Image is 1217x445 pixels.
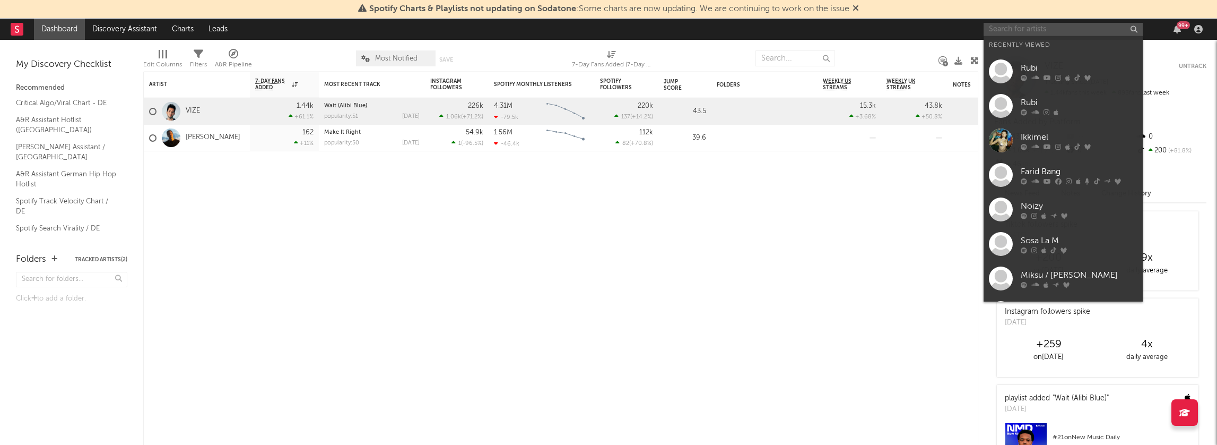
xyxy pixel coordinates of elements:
[451,140,483,147] div: ( )
[925,102,942,109] div: 43.8k
[85,19,164,40] a: Discovery Assistant
[1021,166,1137,178] div: Farid Bang
[16,253,46,266] div: Folders
[542,125,589,151] svg: Chart title
[446,114,461,120] span: 1.06k
[1021,131,1137,144] div: Ikkimel
[1021,269,1137,282] div: Miksu / [PERSON_NAME]
[953,82,1059,88] div: Notes
[614,113,653,120] div: ( )
[664,105,706,118] div: 43.5
[186,107,200,116] a: VIZE
[324,114,358,119] div: popularity: 51
[439,113,483,120] div: ( )
[16,114,117,136] a: A&R Assistant Hotlist ([GEOGRAPHIC_DATA])
[755,50,835,66] input: Search...
[600,78,637,91] div: Spotify Followers
[1177,21,1190,29] div: 99 +
[1173,25,1181,33] button: 99+
[860,102,876,109] div: 15.3k
[823,78,860,91] span: Weekly US Streams
[1098,338,1196,351] div: 4 x
[369,5,849,13] span: : Some charts are now updating. We are continuing to work on the issue
[16,82,127,95] div: Recommended
[984,261,1143,296] a: Miksu / [PERSON_NAME]
[916,113,942,120] div: +50.8 %
[324,103,420,109] div: Wait (Alibi Blue)
[215,58,252,71] div: A&R Pipeline
[468,102,483,109] div: 226k
[439,57,453,63] button: Save
[201,19,235,40] a: Leads
[494,102,512,109] div: 4.31M
[1021,235,1137,247] div: Sosa La M
[1167,148,1192,154] span: +81.8 %
[75,257,127,262] button: Tracked Artists(2)
[16,272,127,287] input: Search for folders...
[542,98,589,125] svg: Chart title
[1021,62,1137,75] div: Rubi
[324,81,404,88] div: Most Recent Track
[494,129,512,136] div: 1.56M
[494,114,518,121] div: -79.5k
[463,141,482,147] span: -96.5 %
[1053,395,1109,402] a: "Wait (Alibi Blue)"
[984,23,1143,36] input: Search for artists
[324,130,361,135] a: Make It Right
[289,113,314,120] div: +61.1 %
[324,140,359,146] div: popularity: 50
[989,39,1137,52] div: Recently Viewed
[621,114,630,120] span: 137
[402,140,420,146] div: [DATE]
[1021,97,1137,109] div: Rubi
[324,103,367,109] a: Wait (Alibi Blue)
[143,58,182,71] div: Edit Columns
[984,54,1143,89] a: Rubi
[984,227,1143,261] a: Sosa La M
[1098,351,1196,364] div: daily average
[1098,252,1196,264] div: 9 x
[430,78,467,91] div: Instagram Followers
[984,192,1143,227] a: Noizy
[494,81,573,88] div: Spotify Monthly Listeners
[190,58,207,71] div: Filters
[149,81,229,88] div: Artist
[16,141,117,163] a: [PERSON_NAME] Assistant / [GEOGRAPHIC_DATA]
[402,114,420,119] div: [DATE]
[16,195,117,217] a: Spotify Track Velocity Chart / DE
[615,140,653,147] div: ( )
[999,351,1098,364] div: on [DATE]
[186,133,240,142] a: [PERSON_NAME]
[1179,61,1206,72] button: Untrack
[494,140,519,147] div: -46.4k
[572,58,651,71] div: 7-Day Fans Added (7-Day Fans Added)
[984,123,1143,158] a: Ikkimel
[143,45,182,76] div: Edit Columns
[886,78,926,91] span: Weekly UK Streams
[622,141,629,147] span: 82
[984,89,1143,123] a: Rubi
[664,132,706,144] div: 39.6
[639,129,653,136] div: 112k
[297,102,314,109] div: 1.44k
[631,141,651,147] span: +70.8 %
[1005,306,1090,318] div: Instagram followers spike
[255,78,289,91] span: 7-Day Fans Added
[463,114,482,120] span: +71.2 %
[16,97,117,109] a: Critical Algo/Viral Chart - DE
[984,158,1143,192] a: Farid Bang
[1098,264,1196,277] div: daily average
[215,45,252,76] div: A&R Pipeline
[664,79,690,91] div: Jump Score
[999,338,1098,351] div: +259
[853,5,859,13] span: Dismiss
[190,45,207,76] div: Filters
[375,55,418,62] span: Most Notified
[16,58,127,71] div: My Discovery Checklist
[632,114,651,120] span: +14.2 %
[466,129,483,136] div: 54.9k
[849,113,876,120] div: +3.68 %
[1005,318,1090,328] div: [DATE]
[294,140,314,147] div: +11 %
[717,82,796,88] div: Folders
